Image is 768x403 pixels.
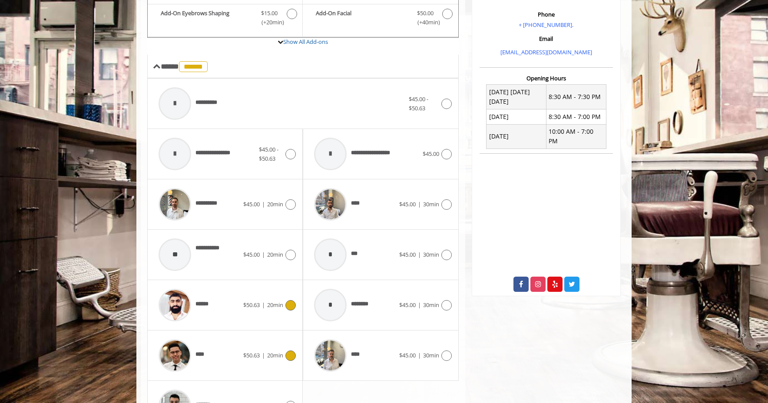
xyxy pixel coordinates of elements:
[267,200,283,208] span: 20min
[316,9,408,27] b: Add-On Facial
[262,251,265,258] span: |
[480,75,613,81] h3: Opening Hours
[307,9,454,29] label: Add-On Facial
[546,85,606,109] td: 8:30 AM - 7:30 PM
[423,251,439,258] span: 30min
[487,109,546,124] td: [DATE]
[262,200,265,208] span: |
[399,351,416,359] span: $45.00
[500,48,592,56] a: [EMAIL_ADDRESS][DOMAIN_NAME]
[243,301,260,309] span: $50.63
[546,109,606,124] td: 8:30 AM - 7:00 PM
[418,301,421,309] span: |
[519,21,573,29] a: + [PHONE_NUMBER].
[418,251,421,258] span: |
[243,200,260,208] span: $45.00
[283,38,328,46] a: Show All Add-ons
[261,9,278,18] span: $15.00
[262,301,265,309] span: |
[546,124,606,149] td: 10:00 AM - 7:00 PM
[243,251,260,258] span: $45.00
[412,18,438,27] span: (+40min )
[161,9,252,27] b: Add-On Eyebrows Shaping
[423,351,439,359] span: 30min
[152,9,298,29] label: Add-On Eyebrows Shaping
[399,200,416,208] span: $45.00
[259,145,278,162] span: $45.00 - $50.63
[267,301,283,309] span: 20min
[262,351,265,359] span: |
[267,351,283,359] span: 20min
[423,150,439,158] span: $45.00
[399,301,416,309] span: $45.00
[423,200,439,208] span: 30min
[418,200,421,208] span: |
[257,18,282,27] span: (+20min )
[487,124,546,149] td: [DATE]
[243,351,260,359] span: $50.63
[267,251,283,258] span: 20min
[482,11,611,17] h3: Phone
[417,9,434,18] span: $50.00
[418,351,421,359] span: |
[399,251,416,258] span: $45.00
[423,301,439,309] span: 30min
[482,36,611,42] h3: Email
[487,85,546,109] td: [DATE] [DATE] [DATE]
[409,95,428,112] span: $45.00 - $50.63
